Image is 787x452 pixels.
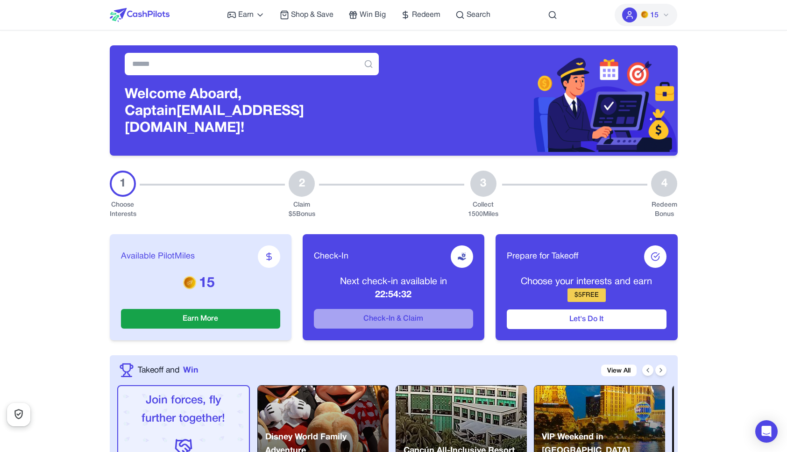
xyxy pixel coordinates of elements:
a: Win Big [348,9,386,21]
span: Available PilotMiles [121,250,195,263]
span: 15 [650,10,659,21]
p: 22:54:32 [314,288,473,301]
img: PMs [641,11,648,18]
img: PMs [183,276,196,289]
div: 2 [289,171,315,197]
button: PMs15 [615,4,677,26]
div: Choose Interests [110,201,136,219]
div: 4 [651,171,677,197]
a: Redeem [401,9,440,21]
a: Search [455,9,490,21]
span: Earn [238,9,254,21]
a: Shop & Save [280,9,333,21]
div: Claim $ 5 Bonus [289,201,315,219]
span: Prepare for Takeoff [507,250,578,263]
div: 1 [110,171,136,197]
a: View All [601,365,637,376]
a: Earn [227,9,265,21]
p: 15 [121,275,280,292]
p: Choose your interests and earn [507,275,666,288]
span: Win [183,364,198,376]
img: CashPilots Logo [110,8,170,22]
div: Collect 1500 Miles [468,201,498,219]
span: Shop & Save [291,9,333,21]
span: Win Big [360,9,386,21]
button: Let's Do It [507,309,666,329]
img: Header decoration [394,49,678,152]
div: $ 5 FREE [567,288,606,302]
span: Check-In [314,250,348,263]
span: Redeem [412,9,440,21]
img: receive-dollar [457,252,467,261]
span: Takeoff and [138,364,179,376]
div: Open Intercom Messenger [755,420,778,443]
span: Search [467,9,490,21]
button: Earn More [121,309,280,329]
p: Next check-in available in [314,275,473,288]
div: Redeem Bonus [651,201,677,219]
button: Check-In & Claim [314,309,473,329]
p: Join forces, fly further together! [126,392,241,428]
h3: Welcome Aboard, Captain [EMAIL_ADDRESS][DOMAIN_NAME]! [125,86,379,137]
div: 3 [470,171,496,197]
a: Takeoff andWin [138,364,198,376]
